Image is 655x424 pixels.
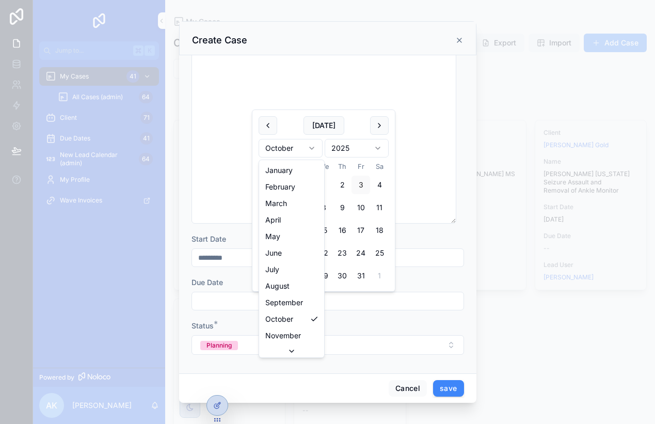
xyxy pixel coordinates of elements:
[265,182,295,192] span: February
[265,281,290,291] span: August
[265,264,279,275] span: July
[265,331,301,341] span: November
[265,231,280,242] span: May
[265,215,281,225] span: April
[265,198,287,209] span: March
[265,165,293,176] span: January
[265,314,293,324] span: October
[265,248,282,258] span: June
[265,297,303,308] span: September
